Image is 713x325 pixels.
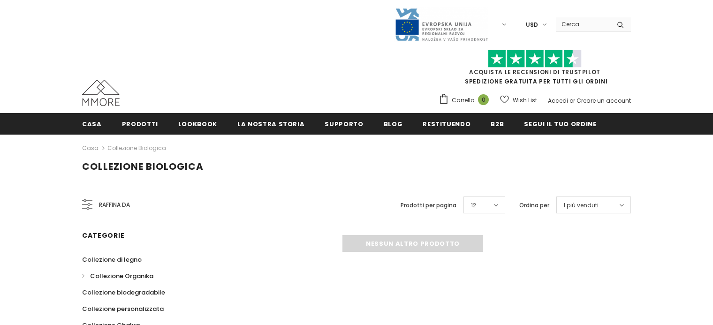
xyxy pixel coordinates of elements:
span: Blog [384,120,403,128]
input: Search Site [556,17,610,31]
span: or [569,97,575,105]
span: 12 [471,201,476,210]
span: B2B [491,120,504,128]
img: Fidati di Pilot Stars [488,50,582,68]
a: B2B [491,113,504,134]
span: Collezione Organika [90,272,153,280]
a: Casa [82,143,99,154]
span: Prodotti [122,120,158,128]
a: Accedi [548,97,568,105]
span: SPEDIZIONE GRATUITA PER TUTTI GLI ORDINI [439,54,631,85]
a: Collezione biologica [107,144,166,152]
span: Categorie [82,231,124,240]
a: Javni Razpis [394,20,488,28]
span: Collezione biodegradabile [82,288,165,297]
span: Raffina da [99,200,130,210]
label: Ordina per [519,201,549,210]
span: Lookbook [178,120,217,128]
span: Collezione biologica [82,160,204,173]
a: Acquista le recensioni di TrustPilot [469,68,600,76]
a: Segui il tuo ordine [524,113,596,134]
img: Casi MMORE [82,80,120,106]
span: Segui il tuo ordine [524,120,596,128]
a: Wish List [500,92,537,108]
a: Carrello 0 [439,93,493,107]
a: Creare un account [576,97,631,105]
a: Casa [82,113,102,134]
a: Collezione biodegradabile [82,284,165,301]
span: 0 [478,94,489,105]
a: Blog [384,113,403,134]
span: USD [526,20,538,30]
span: Carrello [452,96,474,105]
a: Lookbook [178,113,217,134]
span: supporto [325,120,363,128]
a: Restituendo [423,113,470,134]
a: Collezione personalizzata [82,301,164,317]
a: La nostra storia [237,113,304,134]
a: Prodotti [122,113,158,134]
span: I più venduti [564,201,599,210]
a: Collezione di legno [82,251,142,268]
span: Restituendo [423,120,470,128]
img: Javni Razpis [394,8,488,42]
a: Collezione Organika [82,268,153,284]
span: Collezione di legno [82,255,142,264]
span: Casa [82,120,102,128]
label: Prodotti per pagina [401,201,456,210]
span: Collezione personalizzata [82,304,164,313]
a: supporto [325,113,363,134]
span: Wish List [513,96,537,105]
span: La nostra storia [237,120,304,128]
